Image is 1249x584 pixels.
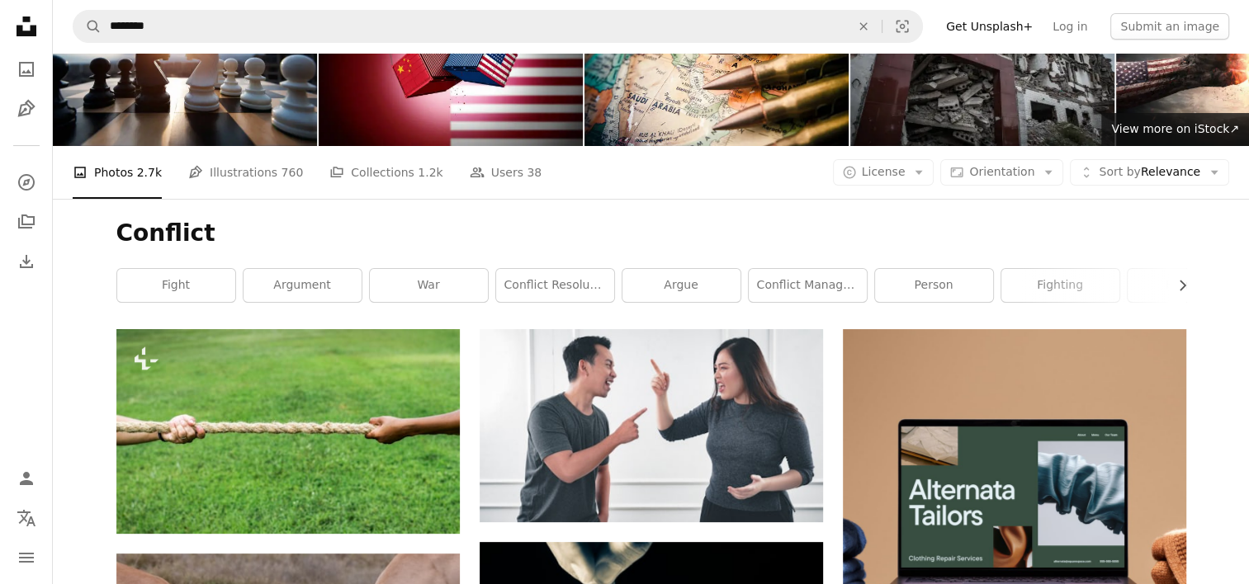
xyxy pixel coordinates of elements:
a: Closeup of hand pulling the rope in tug of war game [116,424,460,439]
a: person [875,269,993,302]
img: man in gray crew neck long sleeve shirt standing beside woman in black crew neck shirt [480,329,823,522]
a: war [370,269,488,302]
a: conflict resolution [496,269,614,302]
button: Menu [10,541,43,574]
button: Language [10,502,43,535]
a: fight [117,269,235,302]
button: License [833,159,934,186]
a: Explore [10,166,43,199]
span: License [862,165,906,178]
a: Collections [10,205,43,238]
a: View more on iStock↗ [1101,113,1249,146]
a: Download History [10,245,43,278]
a: Home — Unsplash [10,10,43,46]
span: View more on iStock ↗ [1111,122,1239,135]
a: Log in [1043,13,1097,40]
button: Submit an image [1110,13,1229,40]
button: Clear [845,11,882,42]
a: human [1128,269,1246,302]
button: Search Unsplash [73,11,102,42]
img: Closeup of hand pulling the rope in tug of war game [116,329,460,534]
a: Users 38 [470,146,542,199]
a: Collections 1.2k [329,146,442,199]
a: Get Unsplash+ [936,13,1043,40]
button: Sort byRelevance [1070,159,1229,186]
button: scroll list to the right [1167,269,1186,302]
span: Orientation [969,165,1034,178]
a: fighting [1001,269,1119,302]
span: 1.2k [418,163,442,181]
a: man in gray crew neck long sleeve shirt standing beside woman in black crew neck shirt [480,418,823,433]
h1: Conflict [116,219,1186,248]
a: Log in / Sign up [10,462,43,495]
button: Visual search [882,11,922,42]
form: Find visuals sitewide [73,10,923,43]
a: argument [244,269,362,302]
span: Sort by [1099,165,1140,178]
a: Photos [10,53,43,86]
a: Illustrations 760 [188,146,303,199]
span: Relevance [1099,164,1200,181]
button: Orientation [940,159,1063,186]
a: argue [622,269,740,302]
span: 760 [281,163,304,181]
span: 38 [527,163,542,181]
a: conflict management [749,269,867,302]
a: Illustrations [10,92,43,125]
